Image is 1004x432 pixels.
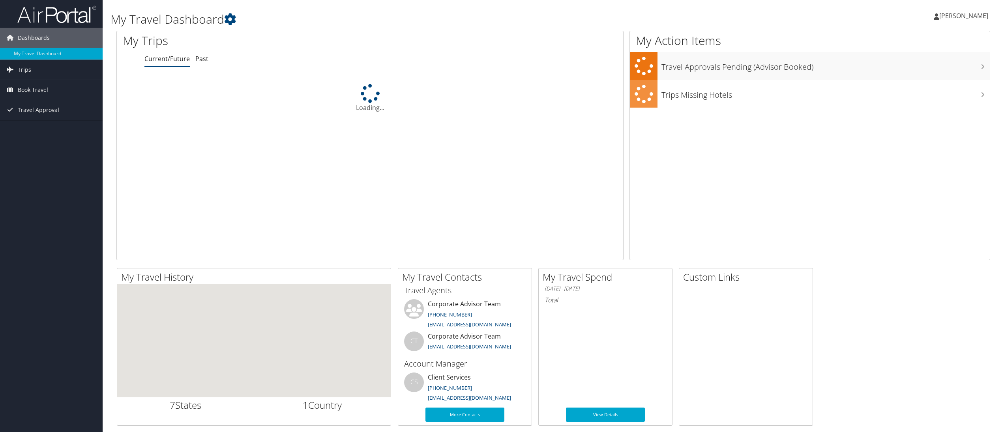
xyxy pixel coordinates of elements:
div: CS [404,372,424,392]
a: [EMAIL_ADDRESS][DOMAIN_NAME] [428,321,511,328]
span: Travel Approval [18,100,59,120]
a: [EMAIL_ADDRESS][DOMAIN_NAME] [428,394,511,401]
span: Dashboards [18,28,50,48]
a: Past [195,54,208,63]
h2: Country [260,398,385,412]
span: [PERSON_NAME] [939,11,988,20]
li: Corporate Advisor Team [400,299,530,331]
a: View Details [566,408,645,422]
h1: My Action Items [630,32,990,49]
span: Trips [18,60,31,80]
h3: Travel Agents [404,285,526,296]
h6: [DATE] - [DATE] [545,285,666,292]
div: Loading... [117,84,623,112]
a: [PHONE_NUMBER] [428,384,472,391]
li: Corporate Advisor Team [400,331,530,357]
a: Trips Missing Hotels [630,80,990,108]
a: More Contacts [425,408,504,422]
h1: My Travel Dashboard [111,11,701,28]
a: [PHONE_NUMBER] [428,311,472,318]
li: Client Services [400,372,530,405]
h2: My Travel Spend [543,270,672,284]
img: airportal-logo.png [17,5,96,24]
h2: My Travel Contacts [402,270,532,284]
div: CT [404,331,424,351]
span: 7 [170,398,175,412]
h3: Travel Approvals Pending (Advisor Booked) [661,58,990,73]
h1: My Trips [123,32,406,49]
span: Book Travel [18,80,48,100]
h2: My Travel History [121,270,391,284]
h6: Total [545,296,666,304]
a: [EMAIL_ADDRESS][DOMAIN_NAME] [428,343,511,350]
h3: Account Manager [404,358,526,369]
h2: Custom Links [683,270,813,284]
h2: States [123,398,248,412]
h3: Trips Missing Hotels [661,86,990,101]
a: Current/Future [144,54,190,63]
a: [PERSON_NAME] [934,4,996,28]
span: 1 [303,398,308,412]
a: Travel Approvals Pending (Advisor Booked) [630,52,990,80]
